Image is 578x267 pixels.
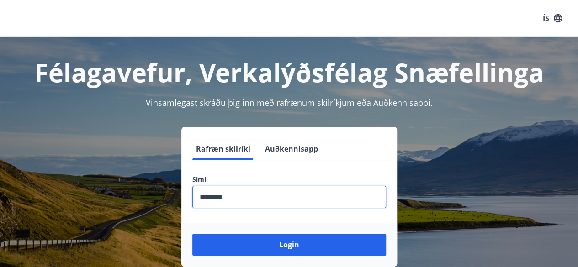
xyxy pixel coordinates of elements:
[261,138,322,160] button: Auðkennisapp
[192,138,254,160] button: Rafræn skilríki
[192,234,386,256] button: Login
[11,55,567,89] h1: Félagavefur, Verkalýðsfélag Snæfellinga
[192,175,386,184] label: Sími
[538,10,567,26] button: ÍS
[146,97,433,108] span: Vinsamlegast skráðu þig inn með rafrænum skilríkjum eða Auðkennisappi.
